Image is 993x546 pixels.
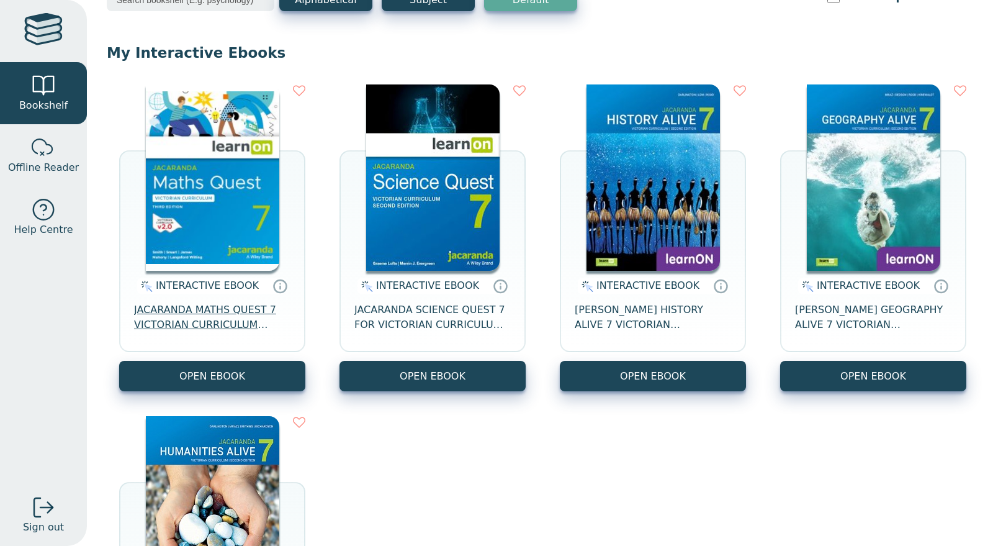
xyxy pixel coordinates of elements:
[713,278,728,293] a: Interactive eBooks are accessed online via the publisher’s portal. They contain interactive resou...
[107,43,973,62] p: My Interactive Ebooks
[817,280,920,291] span: INTERACTIVE EBOOK
[14,222,73,237] span: Help Centre
[807,84,940,271] img: cc9fd0c4-7e91-e911-a97e-0272d098c78b.jpg
[596,280,699,291] span: INTERACTIVE EBOOK
[134,303,290,332] span: JACARANDA MATHS QUEST 7 VICTORIAN CURRICULUM LEARNON EBOOK 3E
[933,278,948,293] a: Interactive eBooks are accessed online via the publisher’s portal. They contain interactive resou...
[376,280,479,291] span: INTERACTIVE EBOOK
[137,279,153,294] img: interactive.svg
[575,303,731,332] span: [PERSON_NAME] HISTORY ALIVE 7 VICTORIAN CURRICULUM LEARNON EBOOK 2E
[23,520,64,535] span: Sign out
[354,303,511,332] span: JACARANDA SCIENCE QUEST 7 FOR VICTORIAN CURRICULUM LEARNON 2E EBOOK
[357,279,373,294] img: interactive.svg
[272,278,287,293] a: Interactive eBooks are accessed online via the publisher’s portal. They contain interactive resou...
[19,98,68,113] span: Bookshelf
[795,303,951,332] span: [PERSON_NAME] GEOGRAPHY ALIVE 7 VICTORIAN CURRICULUM LEARNON EBOOK 2E
[560,361,746,391] button: OPEN EBOOK
[798,279,814,294] img: interactive.svg
[780,361,966,391] button: OPEN EBOOK
[119,361,305,391] button: OPEN EBOOK
[8,160,79,175] span: Offline Reader
[156,280,259,291] span: INTERACTIVE EBOOK
[146,84,279,271] img: b87b3e28-4171-4aeb-a345-7fa4fe4e6e25.jpg
[339,361,526,391] button: OPEN EBOOK
[366,84,500,271] img: 329c5ec2-5188-ea11-a992-0272d098c78b.jpg
[578,279,593,294] img: interactive.svg
[586,84,720,271] img: d4781fba-7f91-e911-a97e-0272d098c78b.jpg
[493,278,508,293] a: Interactive eBooks are accessed online via the publisher’s portal. They contain interactive resou...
